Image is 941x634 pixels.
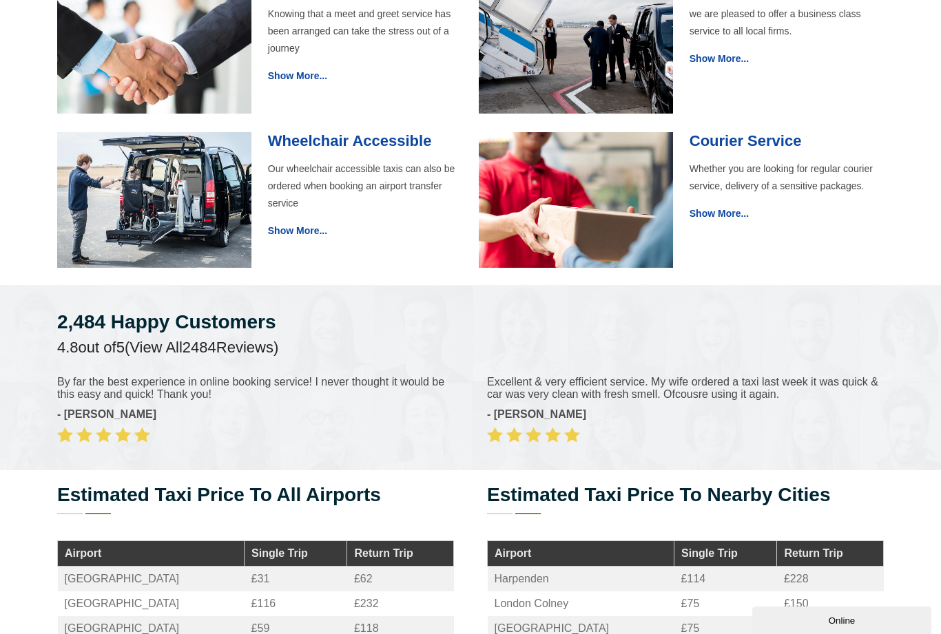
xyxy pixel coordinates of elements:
[57,132,251,268] img: Wheelchair Accessibility
[488,567,674,592] td: Harpenden
[57,427,150,443] img: Five Star Ratings
[268,70,327,81] a: Show More...
[57,376,454,401] blockquote: By far the best experience in online booking service! I never thought it would be this easy and q...
[57,485,454,505] h2: Estimated taxi price to all airports
[116,339,125,356] span: 5
[245,591,347,616] td: £116
[268,132,432,149] a: Wheelchair Accessible
[690,53,749,64] a: Show More...
[690,160,884,195] p: Whether you are looking for regular courier service, delivery of a sensitive packages.
[479,132,673,268] img: Courier Service
[268,225,327,236] a: Show More...
[58,567,245,592] td: [GEOGRAPHIC_DATA]
[57,409,454,443] cite: - [PERSON_NAME]
[347,567,454,592] td: £62
[488,591,674,616] td: London Colney
[777,567,884,592] td: £228
[57,339,884,357] h3: out of (View All Reviews)
[58,591,245,616] td: [GEOGRAPHIC_DATA]
[58,541,245,567] th: Airport
[268,6,462,57] p: Knowing that a meet and greet service has been arranged can take the stress out of a journey
[245,541,347,567] th: Single Trip
[487,409,884,443] cite: - [PERSON_NAME]
[690,132,802,149] a: Courier Service
[57,313,884,332] h2: 2,484 Happy Customers
[347,541,454,567] th: Return Trip
[268,160,462,212] p: Our wheelchair accessible taxis can also be ordered when booking an airport transfer service
[674,541,777,567] th: Single Trip
[777,591,884,616] td: £150
[752,604,934,634] iframe: chat widget
[57,339,79,356] span: 4.8
[674,567,777,592] td: £114
[487,427,580,443] img: Five Star Ratings
[488,541,674,567] th: Airport
[690,208,749,219] a: Show More...
[690,6,884,40] p: we are pleased to offer a business class service to all local firms.
[487,376,884,401] blockquote: Excellent & very efficient service. My wife ordered a taxi last week it was quick & car was very ...
[347,591,454,616] td: £232
[674,591,777,616] td: £75
[487,485,884,505] h2: Estimated taxi price to nearby cities
[183,339,216,356] span: 2484
[245,567,347,592] td: £31
[777,541,884,567] th: Return Trip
